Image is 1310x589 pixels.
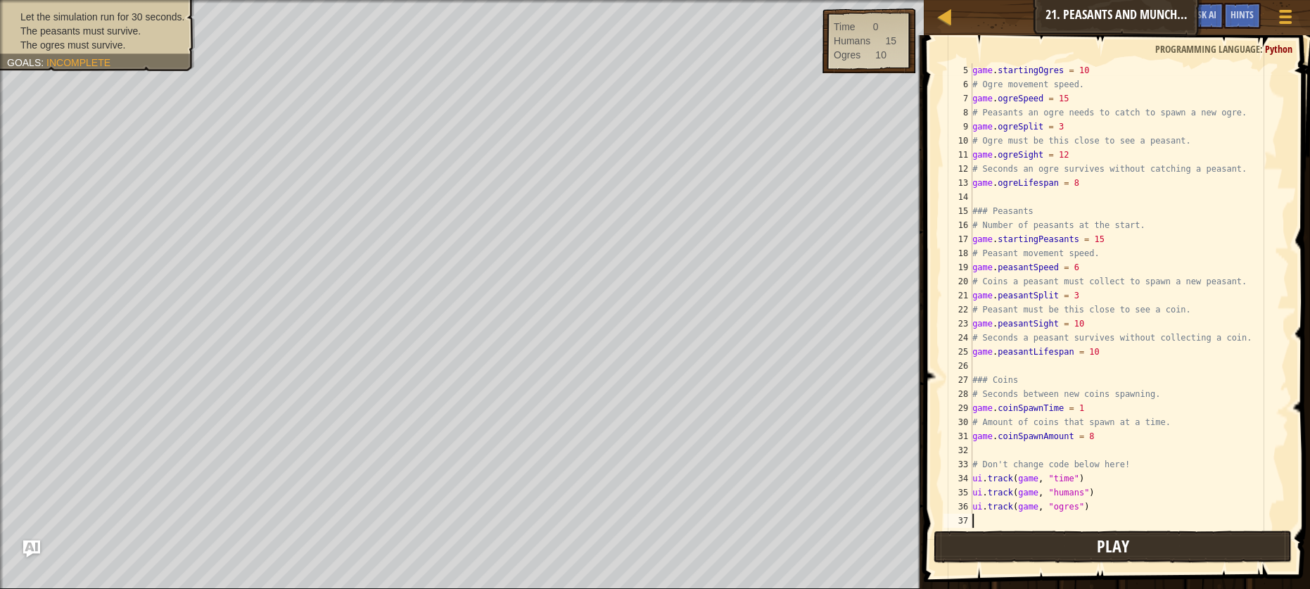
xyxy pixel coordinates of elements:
[943,91,972,106] div: 7
[943,106,972,120] div: 8
[943,274,972,289] div: 20
[1265,42,1292,56] span: Python
[7,57,41,68] span: Goals
[873,20,879,34] div: 0
[1185,3,1223,29] button: Ask AI
[943,246,972,260] div: 18
[20,39,125,51] span: The ogres must survive.
[943,331,972,345] div: 24
[7,10,184,24] li: Let the simulation run for 30 seconds.
[943,471,972,486] div: 34
[943,345,972,359] div: 25
[1155,42,1260,56] span: Programming language
[943,190,972,204] div: 14
[943,415,972,429] div: 30
[943,176,972,190] div: 13
[943,429,972,443] div: 31
[1230,8,1254,21] span: Hints
[875,48,886,62] div: 10
[943,514,972,528] div: 37
[943,134,972,148] div: 10
[943,359,972,373] div: 26
[834,48,860,62] div: Ogres
[943,218,972,232] div: 16
[943,457,972,471] div: 33
[41,57,46,68] span: :
[943,232,972,246] div: 17
[20,11,184,23] span: Let the simulation run for 30 seconds.
[943,260,972,274] div: 19
[943,443,972,457] div: 32
[943,303,972,317] div: 22
[943,77,972,91] div: 6
[943,486,972,500] div: 35
[934,531,1292,563] button: Play
[885,34,896,48] div: 15
[943,120,972,134] div: 9
[1268,3,1303,36] button: Show game menu
[7,24,184,38] li: The peasants must survive.
[834,34,870,48] div: Humans
[943,500,972,514] div: 36
[1097,535,1129,557] span: Play
[943,289,972,303] div: 21
[23,540,40,557] button: Ask AI
[20,25,141,37] span: The peasants must survive.
[943,204,972,218] div: 15
[943,373,972,387] div: 27
[943,317,972,331] div: 23
[7,38,184,52] li: The ogres must survive.
[943,148,972,162] div: 11
[943,162,972,176] div: 12
[1260,42,1265,56] span: :
[943,401,972,415] div: 29
[1193,8,1216,21] span: Ask AI
[834,20,856,34] div: Time
[943,387,972,401] div: 28
[943,63,972,77] div: 5
[46,57,110,68] span: Incomplete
